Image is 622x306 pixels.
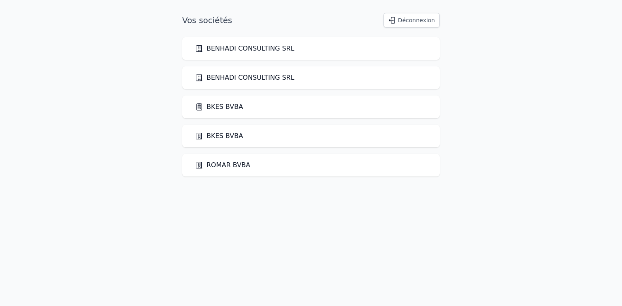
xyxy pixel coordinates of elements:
[195,160,250,170] a: ROMAR BVBA
[195,73,294,83] a: BENHADI CONSULTING SRL
[182,15,232,26] h1: Vos sociétés
[195,102,243,112] a: BKES BVBA
[195,131,243,141] a: BKES BVBA
[195,44,294,53] a: BENHADI CONSULTING SRL
[383,13,440,28] button: Déconnexion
